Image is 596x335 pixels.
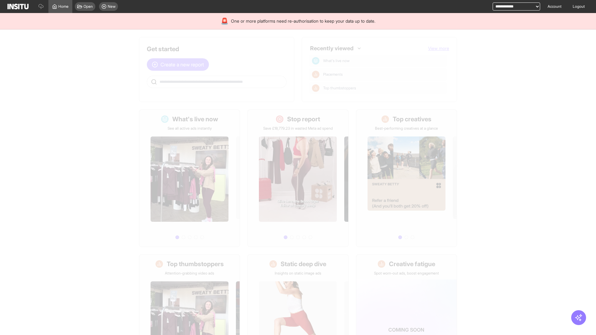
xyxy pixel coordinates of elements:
span: Home [58,4,69,9]
div: 🚨 [221,17,228,25]
img: Logo [7,4,29,9]
span: One or more platforms need re-authorisation to keep your data up to date. [231,18,375,24]
span: Open [84,4,93,9]
span: New [108,4,115,9]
